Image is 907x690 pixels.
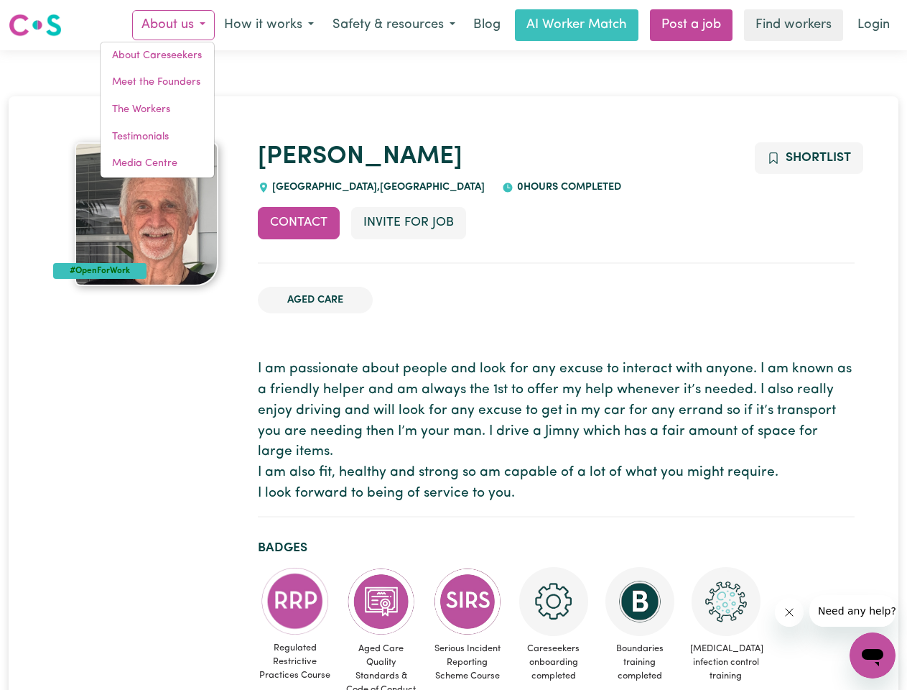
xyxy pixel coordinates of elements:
[650,9,732,41] a: Post a job
[465,9,509,41] a: Blog
[101,124,214,151] a: Testimonials
[430,636,505,689] span: Serious Incident Reporting Scheme Course
[75,142,218,286] img: Kenneth
[258,359,855,505] p: I am passionate about people and look for any excuse to interact with anyone. I am known as a fri...
[692,567,761,636] img: CS Academy: COVID-19 Infection Control Training course completed
[775,598,804,627] iframe: Close message
[215,10,323,40] button: How it works
[101,96,214,124] a: The Workers
[101,150,214,178] a: Media Centre
[132,10,215,40] button: About us
[850,632,896,678] iframe: Button to launch messaging window
[513,182,621,193] span: 0 hours completed
[258,144,462,170] a: [PERSON_NAME]
[258,207,340,239] button: Contact
[809,595,896,627] iframe: Message from company
[9,12,62,38] img: Careseekers logo
[519,567,588,636] img: CS Academy: Careseekers Onboarding course completed
[515,9,638,41] a: AI Worker Match
[258,287,373,314] li: Aged Care
[516,636,591,689] span: Careseekers onboarding completed
[433,567,502,636] img: CS Academy: Serious Incident Reporting Scheme course completed
[100,42,215,178] div: About us
[53,142,241,286] a: Kenneth's profile picture'#OpenForWork
[101,69,214,96] a: Meet the Founders
[258,540,855,556] h2: Badges
[269,182,485,193] span: [GEOGRAPHIC_DATA] , [GEOGRAPHIC_DATA]
[849,9,898,41] a: Login
[9,10,87,22] span: Need any help?
[9,9,62,42] a: Careseekers logo
[347,567,416,636] img: CS Academy: Aged Care Quality Standards & Code of Conduct course completed
[603,636,677,689] span: Boundaries training completed
[755,142,863,174] button: Add to shortlist
[101,42,214,70] a: About Careseekers
[351,207,466,239] button: Invite for Job
[258,635,332,689] span: Regulated Restrictive Practices Course
[605,567,674,636] img: CS Academy: Boundaries in care and support work course completed
[689,636,763,689] span: [MEDICAL_DATA] infection control training
[261,567,330,635] img: CS Academy: Regulated Restrictive Practices course completed
[323,10,465,40] button: Safety & resources
[53,263,147,279] div: #OpenForWork
[786,152,851,164] span: Shortlist
[744,9,843,41] a: Find workers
